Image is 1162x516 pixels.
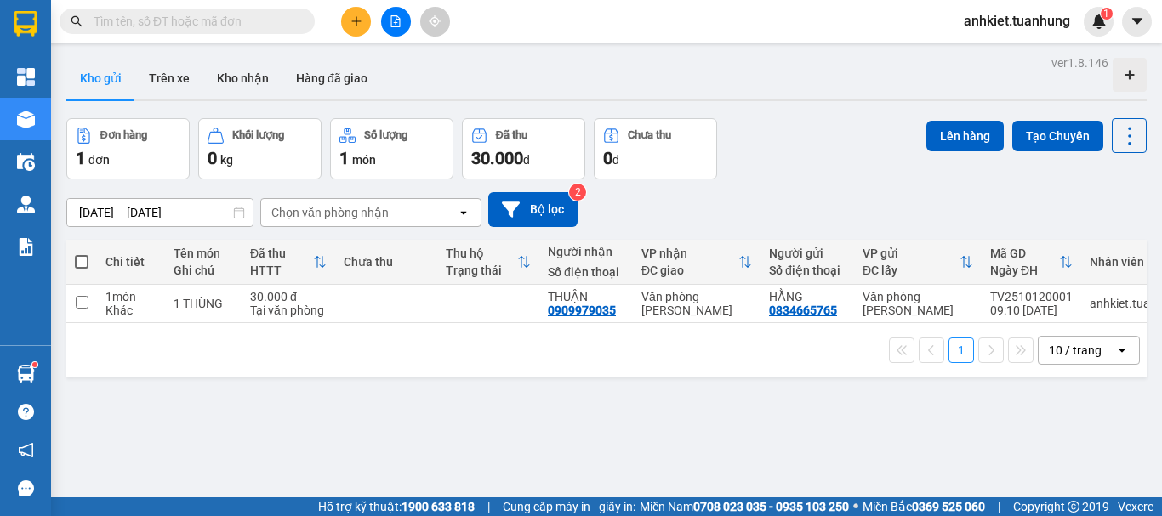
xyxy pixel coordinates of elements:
[390,15,402,27] span: file-add
[1122,7,1152,37] button: caret-down
[105,290,157,303] div: 1 món
[863,247,960,260] div: VP gửi
[76,148,85,168] span: 1
[446,264,517,277] div: Trạng thái
[471,148,523,168] span: 30.000
[88,153,110,167] span: đơn
[462,118,585,179] button: Đã thu30.000đ
[948,337,974,363] button: 1
[18,442,34,458] span: notification
[863,264,960,277] div: ĐC lấy
[135,58,203,99] button: Trên xe
[854,240,982,285] th: Toggle SortBy
[982,240,1081,285] th: Toggle SortBy
[990,290,1073,303] div: TV2510120001
[990,303,1073,317] div: 09:10 [DATE]
[437,240,539,285] th: Toggle SortBy
[66,118,190,179] button: Đơn hàng1đơn
[523,153,530,167] span: đ
[341,7,371,37] button: plus
[496,129,527,141] div: Đã thu
[1113,58,1147,92] div: Tạo kho hàng mới
[769,247,846,260] div: Người gửi
[926,121,1004,151] button: Lên hàng
[402,500,475,513] strong: 1900 633 818
[1130,14,1145,29] span: caret-down
[318,497,475,516] span: Hỗ trợ kỹ thuật:
[17,68,35,86] img: dashboard-icon
[364,129,407,141] div: Số lượng
[912,500,985,513] strong: 0369 525 060
[250,264,313,277] div: HTTT
[14,11,37,37] img: logo-vxr
[628,129,671,141] div: Chưa thu
[612,153,619,167] span: đ
[640,497,849,516] span: Miền Nam
[1051,54,1108,72] div: ver 1.8.146
[17,111,35,128] img: warehouse-icon
[990,247,1059,260] div: Mã GD
[548,303,616,317] div: 0909979035
[1103,8,1109,20] span: 1
[769,290,846,303] div: HẰNG
[17,153,35,171] img: warehouse-icon
[548,265,624,279] div: Số điện thoại
[32,362,37,367] sup: 1
[1115,343,1129,357] svg: open
[487,497,490,516] span: |
[174,297,233,310] div: 1 THÙNG
[174,247,233,260] div: Tên món
[548,290,624,303] div: THUẬN
[174,264,233,277] div: Ghi chú
[250,290,327,303] div: 30.000 đ
[863,497,985,516] span: Miền Bắc
[198,118,322,179] button: Khối lượng0kg
[232,129,284,141] div: Khối lượng
[381,7,411,37] button: file-add
[352,153,376,167] span: món
[1012,121,1103,151] button: Tạo Chuyến
[1101,8,1113,20] sup: 1
[998,497,1000,516] span: |
[641,247,738,260] div: VP nhận
[18,404,34,420] span: question-circle
[633,240,760,285] th: Toggle SortBy
[990,264,1059,277] div: Ngày ĐH
[420,7,450,37] button: aim
[853,503,858,510] span: ⚪️
[208,148,217,168] span: 0
[457,206,470,219] svg: open
[446,247,517,260] div: Thu hộ
[693,500,849,513] strong: 0708 023 035 - 0935 103 250
[594,118,717,179] button: Chưa thu0đ
[339,148,349,168] span: 1
[282,58,381,99] button: Hàng đã giao
[100,129,147,141] div: Đơn hàng
[17,196,35,213] img: warehouse-icon
[503,497,635,516] span: Cung cấp máy in - giấy in:
[1049,342,1102,359] div: 10 / trang
[429,15,441,27] span: aim
[66,58,135,99] button: Kho gửi
[769,264,846,277] div: Số điện thoại
[17,238,35,256] img: solution-icon
[17,365,35,383] img: warehouse-icon
[350,15,362,27] span: plus
[863,290,973,317] div: Văn phòng [PERSON_NAME]
[203,58,282,99] button: Kho nhận
[569,184,586,201] sup: 2
[242,240,335,285] th: Toggle SortBy
[641,264,738,277] div: ĐC giao
[1068,501,1079,513] span: copyright
[330,118,453,179] button: Số lượng1món
[769,303,837,317] div: 0834665765
[488,192,578,227] button: Bộ lọc
[271,204,389,221] div: Chọn văn phòng nhận
[250,303,327,317] div: Tại văn phòng
[105,303,157,317] div: Khác
[950,10,1084,31] span: anhkiet.tuanhung
[641,290,752,317] div: Văn phòng [PERSON_NAME]
[67,199,253,226] input: Select a date range.
[71,15,83,27] span: search
[18,480,34,496] span: message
